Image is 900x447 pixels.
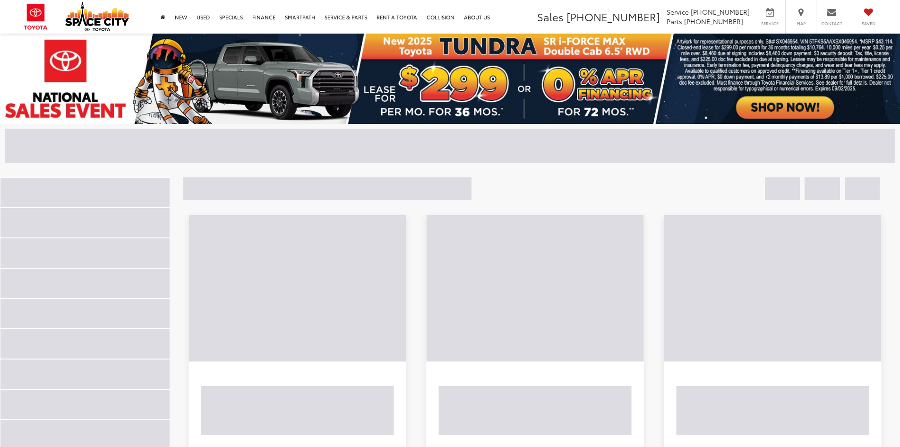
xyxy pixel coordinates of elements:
[684,17,743,26] span: [PHONE_NUMBER]
[537,9,564,24] span: Sales
[667,17,682,26] span: Parts
[667,7,689,17] span: Service
[65,2,129,31] img: Space City Toyota
[790,20,811,26] span: Map
[566,9,660,24] span: [PHONE_NUMBER]
[858,20,879,26] span: Saved
[821,20,842,26] span: Contact
[691,7,750,17] span: [PHONE_NUMBER]
[759,20,780,26] span: Service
